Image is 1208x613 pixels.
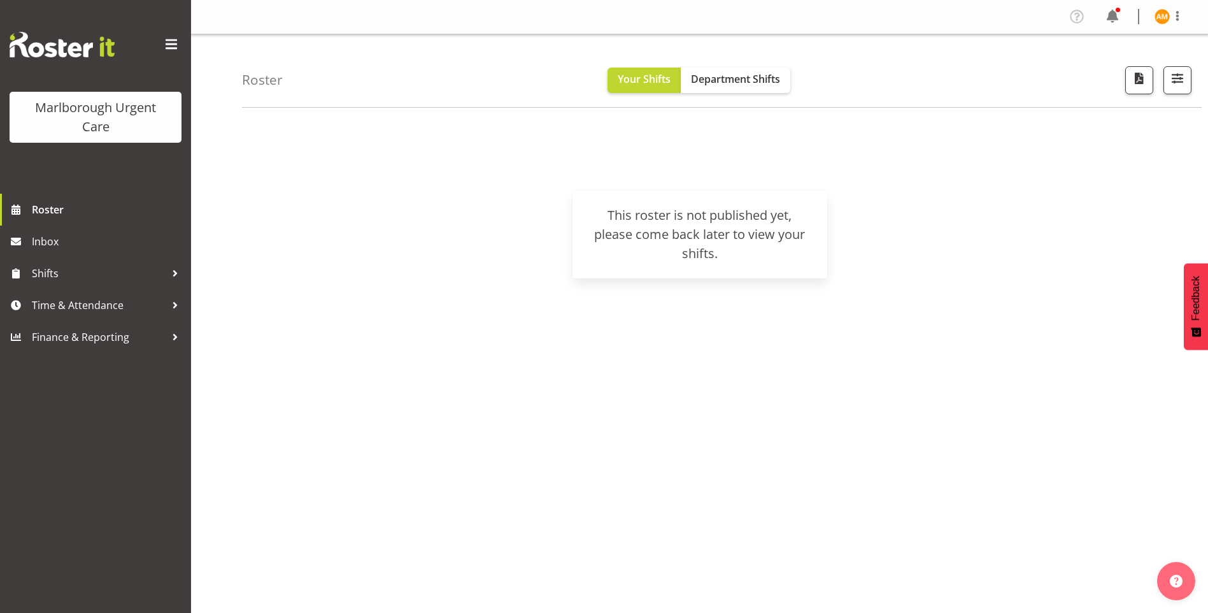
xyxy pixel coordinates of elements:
span: Time & Attendance [32,296,166,315]
img: help-xxl-2.png [1170,575,1183,588]
button: Filter Shifts [1163,66,1191,94]
h4: Roster [242,73,283,87]
div: This roster is not published yet, please come back later to view your shifts. [588,206,812,263]
div: Marlborough Urgent Care [22,98,169,136]
span: Inbox [32,232,185,251]
span: Shifts [32,264,166,283]
button: Download a PDF of the roster according to the set date range. [1125,66,1153,94]
button: Your Shifts [608,68,681,93]
span: Feedback [1190,276,1202,321]
button: Feedback - Show survey [1184,263,1208,350]
img: alexandra-madigan11823.jpg [1155,9,1170,24]
span: Department Shifts [691,72,780,86]
span: Roster [32,200,185,219]
button: Department Shifts [681,68,790,93]
span: Finance & Reporting [32,328,166,347]
span: Your Shifts [618,72,671,86]
img: Rosterit website logo [10,32,115,57]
